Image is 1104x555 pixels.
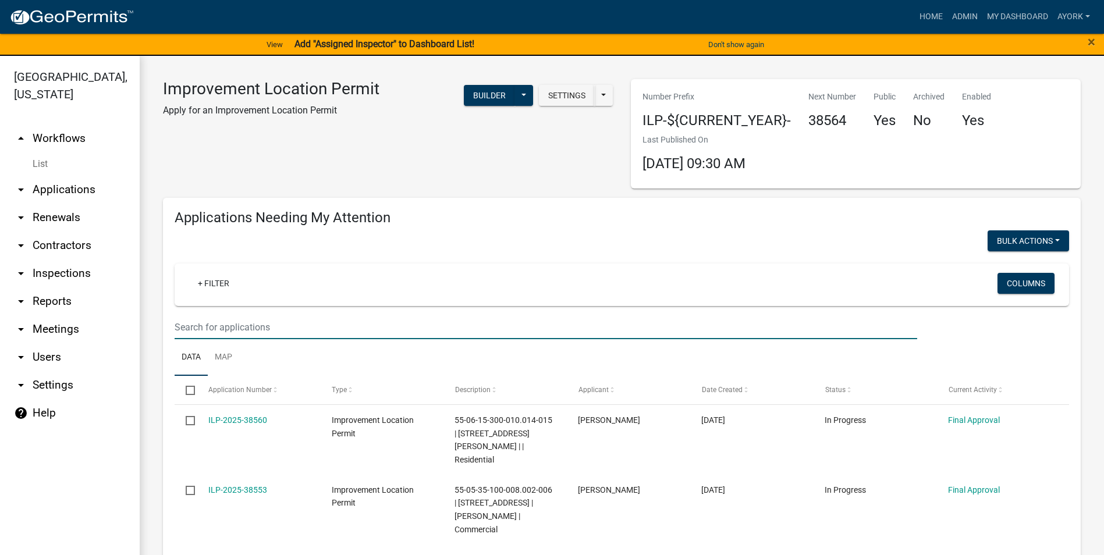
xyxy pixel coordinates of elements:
span: [DATE] 09:30 AM [642,155,746,172]
a: My Dashboard [982,6,1053,28]
strong: Add "Assigned Inspector" to Dashboard List! [294,38,474,49]
span: Improvement Location Permit [332,415,414,438]
button: Columns [997,273,1055,294]
span: Date Created [701,386,742,394]
i: arrow_drop_down [14,294,28,308]
i: help [14,406,28,420]
span: Description [455,386,490,394]
datatable-header-cell: Select [175,376,197,404]
p: Archived [913,91,945,103]
a: + Filter [189,273,239,294]
span: Status [825,386,845,394]
p: Apply for an Improvement Location Permit [163,104,379,118]
datatable-header-cell: Status [814,376,937,404]
i: arrow_drop_down [14,211,28,225]
button: Close [1088,35,1095,49]
button: Builder [464,85,515,106]
p: Enabled [962,91,991,103]
a: ILP-2025-38560 [208,415,267,425]
span: Improvement Location Permit [332,485,414,508]
h4: Yes [962,112,991,129]
i: arrow_drop_down [14,350,28,364]
span: Applicant [578,386,608,394]
a: Home [915,6,947,28]
h4: No [913,112,945,129]
a: Final Approval [948,485,1000,494]
i: arrow_drop_up [14,131,28,145]
h3: Improvement Location Permit [163,79,379,99]
p: Public [874,91,896,103]
h4: ILP-${CURRENT_YEAR}- [642,112,791,129]
a: Data [175,339,208,376]
a: Map [208,339,239,376]
span: 08/12/2025 [701,415,725,425]
a: Final Approval [948,415,1000,425]
i: arrow_drop_down [14,378,28,392]
a: View [262,35,287,54]
span: Jason [578,485,640,494]
p: Last Published On [642,134,746,146]
input: Search for applications [175,315,917,339]
p: Next Number [808,91,856,103]
span: In Progress [825,415,866,425]
span: Current Activity [948,386,996,394]
span: In Progress [825,485,866,494]
h4: Applications Needing My Attention [175,209,1069,226]
i: arrow_drop_down [14,322,28,336]
datatable-header-cell: Date Created [690,376,814,404]
i: arrow_drop_down [14,266,28,280]
a: ayork [1053,6,1095,28]
span: 55-06-15-300-010.014-015 | 6651 E WATSON RD | | Residential [455,415,552,464]
p: Number Prefix [642,91,791,103]
datatable-header-cell: Description [443,376,567,404]
span: Application Number [208,386,272,394]
button: Don't show again [704,35,769,54]
button: Bulk Actions [988,230,1069,251]
datatable-header-cell: Application Number [197,376,320,404]
datatable-header-cell: Applicant [567,376,690,404]
span: Amber Cox [578,415,640,425]
button: Settings [539,85,595,106]
span: × [1088,34,1095,50]
span: Type [332,386,347,394]
a: Admin [947,6,982,28]
span: 08/08/2025 [701,485,725,494]
span: 55-05-35-100-008.002-006 | 6801 S R 67 NORTH | Jason Bosaw | Commercial [455,485,552,534]
datatable-header-cell: Current Activity [937,376,1060,404]
i: arrow_drop_down [14,183,28,197]
a: ILP-2025-38553 [208,485,267,494]
i: arrow_drop_down [14,239,28,252]
datatable-header-cell: Type [320,376,443,404]
h4: 38564 [808,112,856,129]
h4: Yes [874,112,896,129]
